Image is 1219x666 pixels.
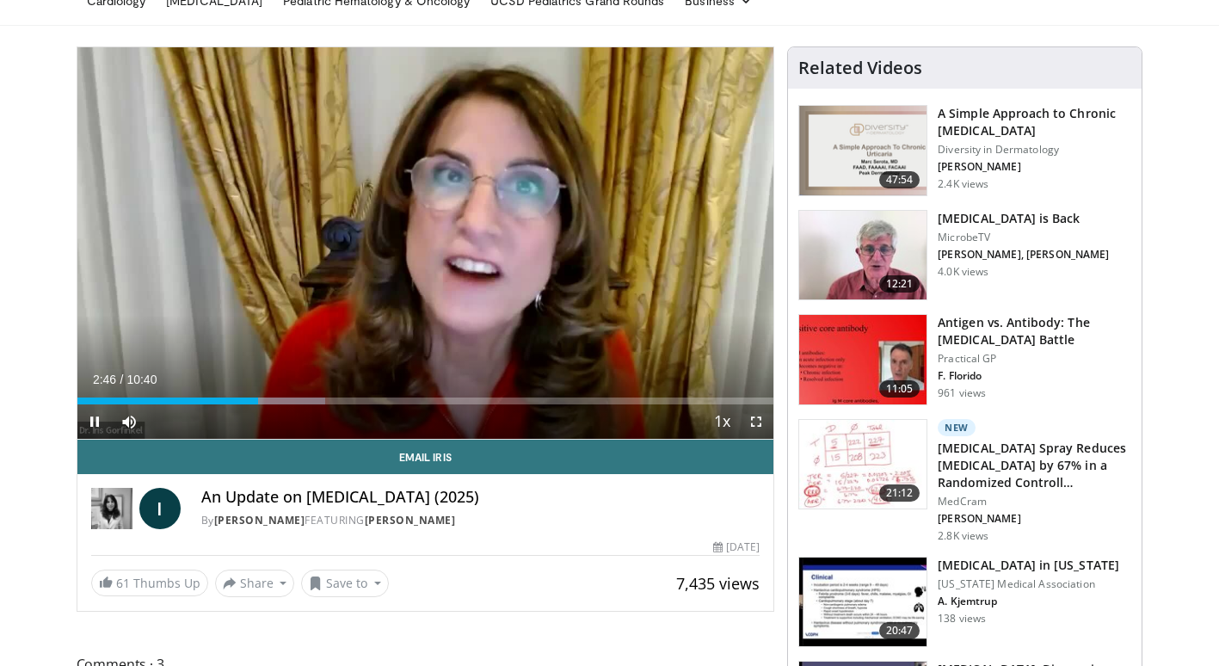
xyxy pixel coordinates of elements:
h4: An Update on [MEDICAL_DATA] (2025) [201,488,760,507]
img: Dr. Iris Gorfinkel [91,488,132,529]
p: A. Kjemtrup [938,595,1119,608]
p: Practical GP [938,352,1131,366]
button: Share [215,570,295,597]
div: By FEATURING [201,513,760,528]
a: Email Iris [77,440,774,474]
span: 10:40 [126,373,157,386]
a: 61 Thumbs Up [91,570,208,596]
div: Progress Bar [77,398,774,404]
img: 63f98061-79e7-4662-ab6e-50bc56704129.150x105_q85_crop-smart_upscale.jpg [799,558,927,647]
p: MedCram [938,495,1131,509]
span: / [120,373,124,386]
span: 7,435 views [676,573,760,594]
img: 537ec807-323d-43b7-9fe0-bad00a6af604.150x105_q85_crop-smart_upscale.jpg [799,211,927,300]
p: New [938,419,976,436]
button: Fullscreen [739,404,773,439]
a: 20:47 [MEDICAL_DATA] in [US_STATE] [US_STATE] Medical Association A. Kjemtrup 138 views [798,557,1131,648]
span: 61 [116,575,130,591]
p: MicrobeTV [938,231,1109,244]
h3: Antigen vs. Antibody: The [MEDICAL_DATA] Battle [938,314,1131,348]
h3: [MEDICAL_DATA] Spray Reduces [MEDICAL_DATA] by 67% in a Randomized Controll… [938,440,1131,491]
h4: Related Videos [798,58,922,78]
p: F. Florido [938,369,1131,383]
p: [PERSON_NAME] [938,512,1131,526]
p: 2.8K views [938,529,988,543]
a: [PERSON_NAME] [214,513,305,527]
p: [US_STATE] Medical Association [938,577,1119,591]
a: 12:21 [MEDICAL_DATA] is Back MicrobeTV [PERSON_NAME], [PERSON_NAME] 4.0K views [798,210,1131,301]
a: [PERSON_NAME] [365,513,456,527]
span: 21:12 [879,484,920,502]
a: I [139,488,181,529]
button: Mute [112,404,146,439]
div: [DATE] [713,540,760,555]
p: [PERSON_NAME], [PERSON_NAME] [938,248,1109,262]
p: Diversity in Dermatology [938,143,1131,157]
h3: [MEDICAL_DATA] in [US_STATE] [938,557,1119,574]
button: Save to [301,570,389,597]
img: dc941aa0-c6d2-40bd-ba0f-da81891a6313.png.150x105_q85_crop-smart_upscale.png [799,106,927,195]
a: 11:05 Antigen vs. Antibody: The [MEDICAL_DATA] Battle Practical GP F. Florido 961 views [798,314,1131,405]
p: [PERSON_NAME] [938,160,1131,174]
span: 2:46 [93,373,116,386]
span: 20:47 [879,622,920,639]
h3: A Simple Approach to Chronic [MEDICAL_DATA] [938,105,1131,139]
a: 21:12 New [MEDICAL_DATA] Spray Reduces [MEDICAL_DATA] by 67% in a Randomized Controll… MedCram [P... [798,419,1131,543]
p: 2.4K views [938,177,988,191]
span: 12:21 [879,275,920,293]
span: 47:54 [879,171,920,188]
span: 11:05 [879,380,920,398]
p: 4.0K views [938,265,988,279]
video-js: Video Player [77,47,774,440]
p: 138 views [938,612,986,626]
img: 7472b800-47d2-44da-b92c-526da50404a8.150x105_q85_crop-smart_upscale.jpg [799,315,927,404]
a: 47:54 A Simple Approach to Chronic [MEDICAL_DATA] Diversity in Dermatology [PERSON_NAME] 2.4K views [798,105,1131,196]
img: 500bc2c6-15b5-4613-8fa2-08603c32877b.150x105_q85_crop-smart_upscale.jpg [799,420,927,509]
button: Playback Rate [705,404,739,439]
p: 961 views [938,386,986,400]
button: Pause [77,404,112,439]
h3: [MEDICAL_DATA] is Back [938,210,1109,227]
